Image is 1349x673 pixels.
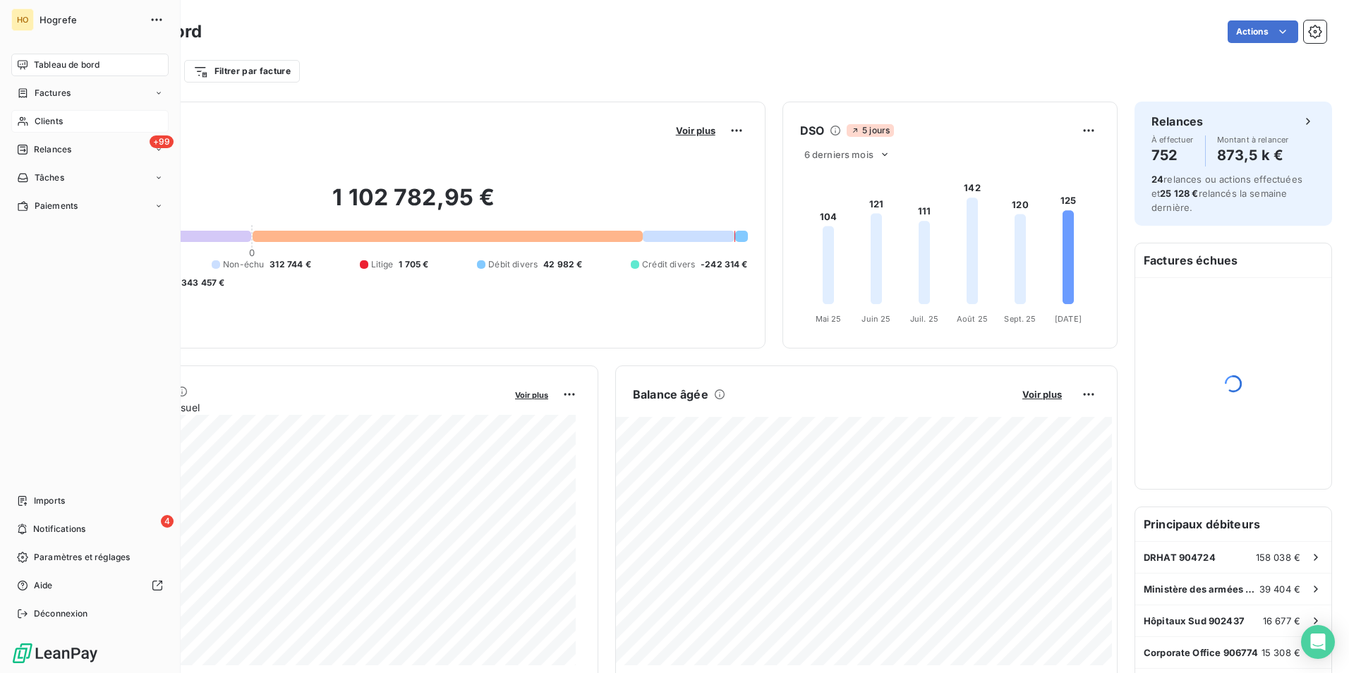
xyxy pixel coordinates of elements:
span: Clients [35,115,63,128]
h6: Balance âgée [633,386,708,403]
span: Corporate Office 906774 [1144,647,1258,658]
div: Open Intercom Messenger [1301,625,1335,659]
h2: 1 102 782,95 € [80,183,748,226]
h6: Factures échues [1135,243,1331,277]
span: Chiffre d'affaires mensuel [80,400,505,415]
span: Hôpitaux Sud 902437 [1144,615,1245,626]
h4: 873,5 k € [1217,144,1289,166]
span: Ministère des armées 902110 [1144,583,1259,595]
span: Aide [34,579,53,592]
span: 4 [161,515,174,528]
a: Aide [11,574,169,597]
button: Voir plus [1018,388,1066,401]
h6: Relances [1151,113,1203,130]
span: À effectuer [1151,135,1194,144]
span: 16 677 € [1263,615,1300,626]
div: HO [11,8,34,31]
span: Paramètres et réglages [34,551,130,564]
span: 15 308 € [1262,647,1300,658]
span: 39 404 € [1259,583,1300,595]
span: Voir plus [515,390,548,400]
button: Voir plus [511,388,552,401]
span: 312 744 € [270,258,310,271]
span: DRHAT 904724 [1144,552,1216,563]
span: Paiements [35,200,78,212]
tspan: Juil. 25 [910,314,938,324]
tspan: Sept. 25 [1004,314,1036,324]
span: Crédit divers [642,258,695,271]
button: Actions [1228,20,1298,43]
span: 6 derniers mois [804,149,873,160]
span: Non-échu [223,258,264,271]
tspan: Mai 25 [815,314,841,324]
span: 42 982 € [543,258,582,271]
tspan: Juin 25 [861,314,890,324]
h6: Principaux débiteurs [1135,507,1331,541]
span: Hogrefe [40,14,141,25]
span: Factures [35,87,71,99]
span: -343 457 € [177,277,225,289]
img: Logo LeanPay [11,642,99,665]
button: Filtrer par facture [184,60,300,83]
span: Débit divers [488,258,538,271]
span: 25 128 € [1160,188,1198,199]
span: Voir plus [1022,389,1062,400]
span: Montant à relancer [1217,135,1289,144]
tspan: [DATE] [1055,314,1082,324]
span: Notifications [33,523,85,535]
span: 5 jours [847,124,894,137]
span: Tâches [35,171,64,184]
span: Relances [34,143,71,156]
span: Litige [371,258,394,271]
span: 1 705 € [399,258,428,271]
button: Voir plus [672,124,720,137]
h6: DSO [800,122,824,139]
span: Imports [34,495,65,507]
span: Voir plus [676,125,715,136]
h4: 752 [1151,144,1194,166]
span: 0 [249,247,255,258]
span: relances ou actions effectuées et relancés la semaine dernière. [1151,174,1302,213]
span: Déconnexion [34,607,88,620]
span: 158 038 € [1256,552,1300,563]
tspan: Août 25 [957,314,988,324]
span: +99 [150,135,174,148]
span: 24 [1151,174,1163,185]
span: -242 314 € [701,258,748,271]
span: Tableau de bord [34,59,99,71]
